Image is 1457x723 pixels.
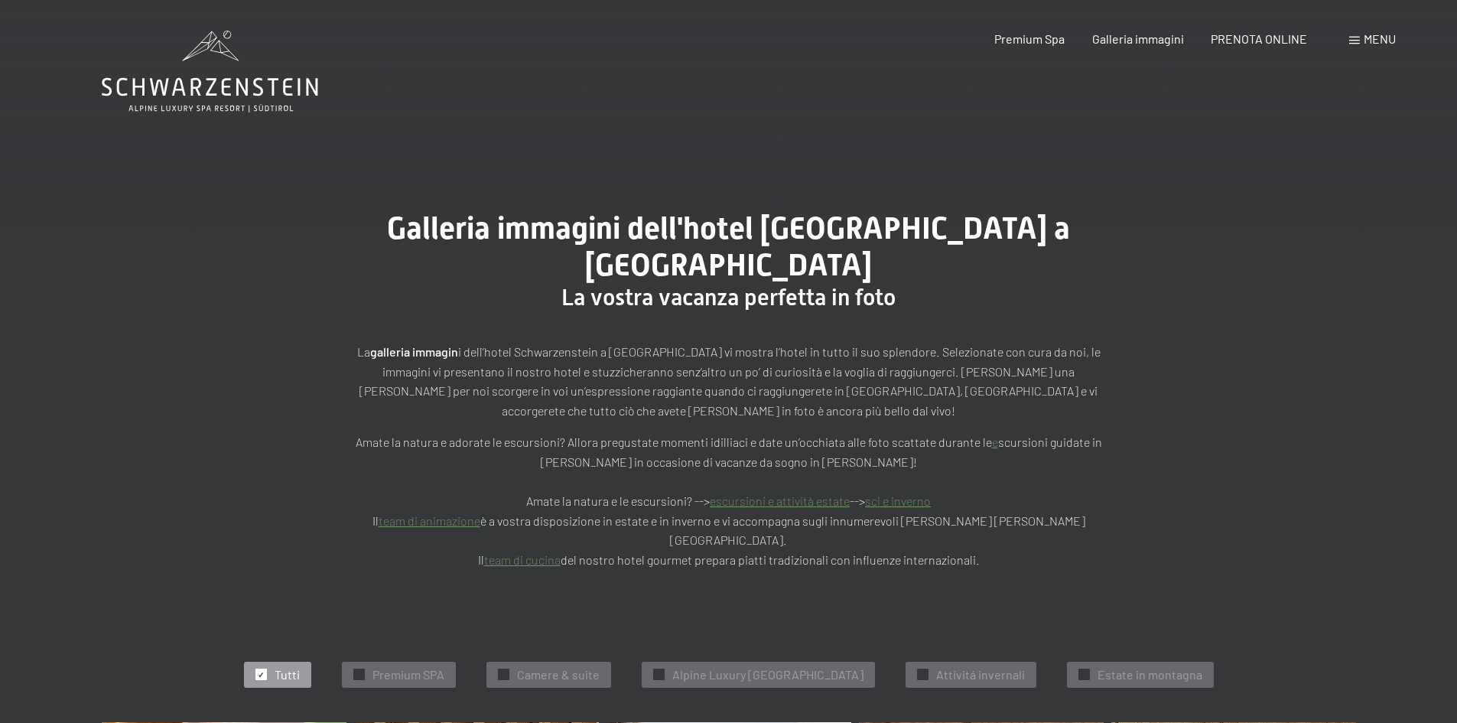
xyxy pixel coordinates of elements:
a: sci e inverno [865,493,931,508]
span: Camere & suite [517,666,600,683]
p: La i dell’hotel Schwarzenstein a [GEOGRAPHIC_DATA] vi mostra l’hotel in tutto il suo splendore. S... [346,342,1111,420]
a: e [992,435,998,449]
span: ✓ [356,669,362,680]
span: Alpine Luxury [GEOGRAPHIC_DATA] [672,666,863,683]
span: Tutti [275,666,300,683]
span: ✓ [1081,669,1087,680]
span: ✓ [919,669,925,680]
span: ✓ [500,669,506,680]
span: Premium SPA [372,666,444,683]
a: escursioni e attività estate [710,493,850,508]
span: Attivitá invernali [936,666,1025,683]
span: Menu [1364,31,1396,46]
a: Premium Spa [994,31,1065,46]
a: team di animazione [379,513,480,528]
a: team di cucina [484,552,561,567]
a: PRENOTA ONLINE [1211,31,1307,46]
span: La vostra vacanza perfetta in foto [561,284,896,311]
p: Amate la natura e adorate le escursioni? Allora pregustate momenti idilliaci e date un’occhiata a... [346,432,1111,569]
span: Galleria immagini dell'hotel [GEOGRAPHIC_DATA] a [GEOGRAPHIC_DATA] [387,210,1070,283]
a: Galleria immagini [1092,31,1184,46]
span: ✓ [655,669,662,680]
strong: galleria immagin [370,344,458,359]
span: Estate in montagna [1098,666,1202,683]
span: ✓ [258,669,264,680]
